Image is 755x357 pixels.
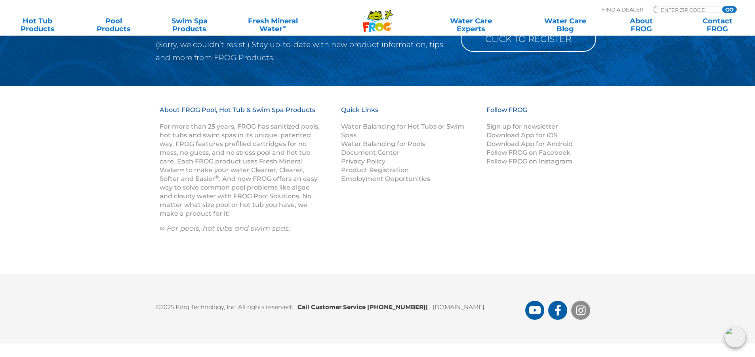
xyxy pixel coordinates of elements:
p: Find A Dealer [602,6,643,13]
sup: ® [215,174,219,180]
p: For more than 25 years, FROG has sanitized pools, hot tubs and swim spas in its unique, patented ... [160,122,321,218]
em: ∞ For pools, hot tubs and swim spas. [160,224,290,233]
a: Document Center [341,149,400,156]
a: Download App for Android [486,140,573,148]
a: [DOMAIN_NAME] [433,303,484,311]
input: GO [722,6,736,13]
a: Water Balancing for Pools [341,140,425,148]
h3: About FROG Pool, Hot Tub & Swim Spa Products [160,106,321,122]
a: Follow FROG on Facebook [486,149,570,156]
a: Fresh MineralWater∞ [236,17,310,33]
a: Sign up for newsletter [486,123,558,130]
h3: Follow FROG [486,106,585,122]
b: Call Customer Service [PHONE_NUMBER] [297,303,433,311]
a: Water CareExperts [423,17,519,33]
p: ©2025 King Technology, Inc. All rights reserved [156,298,525,312]
a: Click to Register [461,26,596,52]
a: Follow FROG on Instagram [486,158,572,165]
a: FROG Products You Tube Page [525,301,544,320]
input: Zip Code Form [660,6,713,13]
a: Water Balancing for Hot Tubs or Swim Spas [341,123,464,139]
a: ContactFROG [688,17,747,33]
a: FROG Products Instagram Page [571,301,590,320]
sup: ∞ [282,23,286,30]
a: Privacy Policy [341,158,385,165]
a: PoolProducts [84,17,143,33]
a: Water CareBlog [536,17,595,33]
a: Download App for iOS [486,131,557,139]
span: | [426,303,428,311]
a: Swim SpaProducts [160,17,219,33]
a: Employment Opportunities [341,175,430,182]
a: Product Registration [341,166,409,174]
a: FROG Products Facebook Page [548,301,567,320]
span: | [291,303,293,311]
h3: Quick Links [341,106,477,122]
a: Hot TubProducts [8,17,67,33]
a: AboutFROG [612,17,671,33]
img: openIcon [725,327,745,348]
p: (Sorry, we couldn’t resist.) Stay up-to-date with new product information, tips and more from FRO... [156,38,449,64]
